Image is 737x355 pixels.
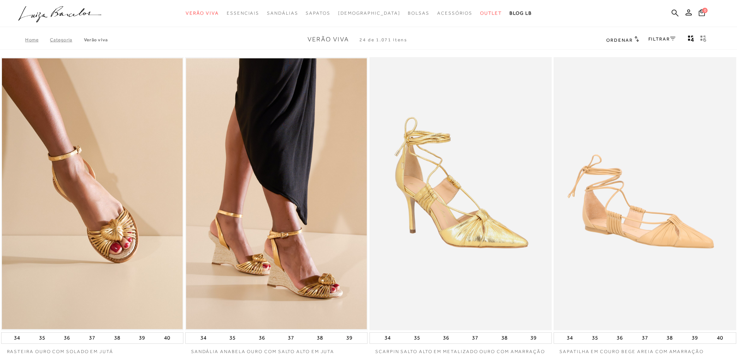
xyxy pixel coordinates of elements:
[702,8,708,13] span: 0
[382,333,393,343] button: 34
[306,6,330,20] a: noSubCategoriesText
[369,344,552,355] a: SCARPIN SALTO ALTO EM METALIZADO OURO COM AMARRAÇÃO
[554,344,736,355] a: SAPATILHA EM COURO BEGE AREIA COM AMARRAÇÃO
[267,10,298,16] span: Sandálias
[50,37,84,42] a: Categoria
[227,6,259,20] a: noSubCategoriesText
[338,10,400,16] span: [DEMOGRAPHIC_DATA]
[25,37,50,42] a: Home
[470,333,481,343] button: 37
[606,37,633,43] span: Ordenar
[554,58,735,329] img: SAPATILHA EM COURO BEGE AREIA COM AMARRAÇÃO
[112,333,123,343] button: 38
[437,6,472,20] a: noSubCategoriesText
[37,333,48,343] button: 35
[267,6,298,20] a: noSubCategoriesText
[186,6,219,20] a: noSubCategoriesText
[186,58,367,329] a: SANDÁLIA ANABELA OURO COM SALTO ALTO EM JUTA SANDÁLIA ANABELA OURO COM SALTO ALTO EM JUTA
[227,10,259,16] span: Essenciais
[84,37,108,42] a: Verão Viva
[408,6,429,20] a: noSubCategoriesText
[648,36,675,42] a: FILTRAR
[528,333,539,343] button: 39
[510,6,532,20] a: BLOG LB
[590,333,600,343] button: 35
[227,333,238,343] button: 35
[370,58,551,329] img: SCARPIN SALTO ALTO EM METALIZADO OURO COM AMARRAÇÃO
[2,58,183,329] img: RASTEIRA OURO COM SOLADO EM JUTÁ
[62,333,72,343] button: 36
[186,10,219,16] span: Verão Viva
[499,333,510,343] button: 38
[338,6,400,20] a: noSubCategoriesText
[698,35,709,45] button: gridText6Desc
[715,333,725,343] button: 40
[308,36,349,43] span: Verão Viva
[664,333,675,343] button: 38
[510,10,532,16] span: BLOG LB
[256,333,267,343] button: 36
[480,6,502,20] a: noSubCategoriesText
[640,333,650,343] button: 37
[185,344,368,355] a: SANDÁLIA ANABELA OURO COM SALTO ALTO EM JUTA
[198,333,209,343] button: 34
[2,58,183,329] a: RASTEIRA OURO COM SOLADO EM JUTÁ RASTEIRA OURO COM SOLADO EM JUTÁ
[686,35,696,45] button: Mostrar 4 produtos por linha
[554,58,735,329] a: SAPATILHA EM COURO BEGE AREIA COM AMARRAÇÃO SAPATILHA EM COURO BEGE AREIA COM AMARRAÇÃO
[689,333,700,343] button: 39
[286,333,296,343] button: 37
[162,333,173,343] button: 40
[408,10,429,16] span: Bolsas
[437,10,472,16] span: Acessórios
[359,37,407,42] span: 24 de 1.071 itens
[186,58,367,329] img: SANDÁLIA ANABELA OURO COM SALTO ALTO EM JUTA
[1,344,183,355] a: RASTEIRA OURO COM SOLADO EM JUTÁ
[441,333,451,343] button: 36
[12,333,22,343] button: 34
[315,333,325,343] button: 38
[696,8,707,19] button: 0
[412,333,422,343] button: 35
[306,10,330,16] span: Sapatos
[137,333,147,343] button: 39
[370,58,551,329] a: SCARPIN SALTO ALTO EM METALIZADO OURO COM AMARRAÇÃO SCARPIN SALTO ALTO EM METALIZADO OURO COM AMA...
[480,10,502,16] span: Outlet
[564,333,575,343] button: 34
[614,333,625,343] button: 36
[344,333,355,343] button: 39
[87,333,97,343] button: 37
